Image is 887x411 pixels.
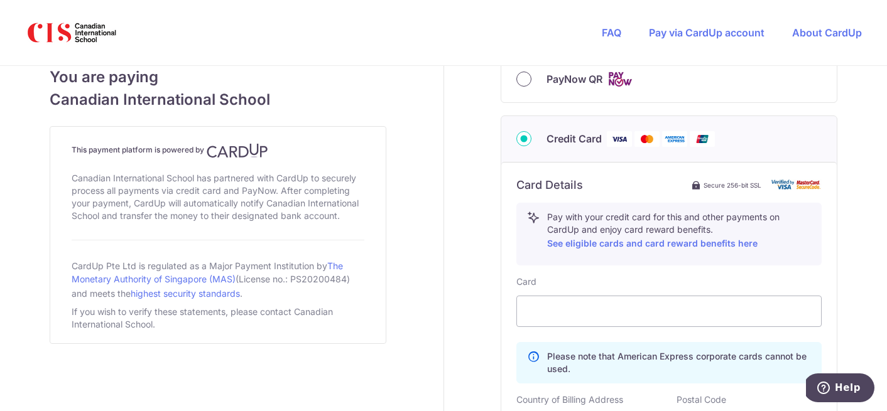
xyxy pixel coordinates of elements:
img: American Express [662,131,687,147]
a: Pay via CardUp account [649,26,765,39]
p: Please note that American Express corporate cards cannot be used. [547,350,811,375]
div: If you wish to verify these statements, please contact Canadian International School. [72,303,364,333]
div: CardUp Pte Ltd is regulated as a Major Payment Institution by (License no.: PS20200484) and meets... [72,255,364,303]
label: Country of Billing Address [516,393,623,406]
img: Mastercard [634,131,660,147]
div: Canadian International School has partnered with CardUp to securely process all payments via cred... [72,169,364,225]
img: Union Pay [690,131,715,147]
img: CardUp [207,143,268,158]
span: PayNow QR [547,72,602,87]
p: Pay with your credit card for this and other payments on CardUp and enjoy card reward benefits. [547,211,811,251]
img: Cards logo [607,72,633,87]
a: highest security standards [131,288,240,299]
label: Postal Code [677,393,726,406]
h4: This payment platform is powered by [72,143,364,158]
iframe: Secure card payment input frame [527,304,811,319]
span: Secure 256-bit SSL [704,180,761,190]
span: Credit Card [547,131,602,146]
div: PayNow QR Cards logo [516,72,822,87]
img: Visa [607,131,632,147]
label: Card [516,275,536,288]
h6: Card Details [516,178,583,193]
span: You are paying [50,66,386,88]
a: FAQ [602,26,621,39]
span: Canadian International School [50,88,386,111]
img: card secure [771,179,822,190]
iframe: Opens a widget where you can find more information [806,373,874,405]
div: Credit Card Visa Mastercard American Express Union Pay [516,131,822,147]
a: About CardUp [792,26,862,39]
a: See eligible cards and card reward benefits here [547,238,758,248]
